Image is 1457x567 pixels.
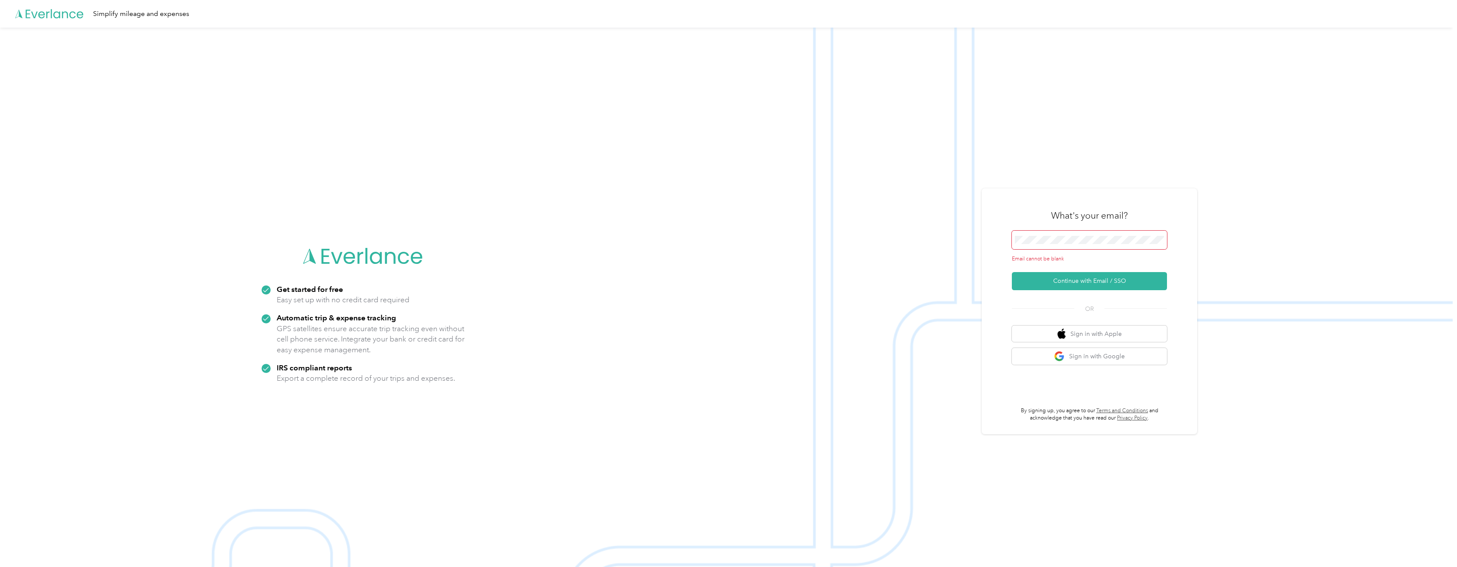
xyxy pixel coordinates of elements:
[277,294,409,305] p: Easy set up with no credit card required
[277,373,455,384] p: Export a complete record of your trips and expenses.
[1117,415,1148,421] a: Privacy Policy
[1012,348,1167,365] button: google logoSign in with Google
[277,363,352,372] strong: IRS compliant reports
[1074,304,1104,313] span: OR
[1058,329,1066,339] img: apple logo
[1012,407,1167,422] p: By signing up, you agree to our and acknowledge that you have read our .
[1012,272,1167,290] button: Continue with Email / SSO
[1012,326,1167,342] button: apple logoSign in with Apple
[277,285,343,294] strong: Get started for free
[277,313,396,322] strong: Automatic trip & expense tracking
[1051,210,1128,222] h3: What's your email?
[277,323,465,355] p: GPS satellites ensure accurate trip tracking even without cell phone service. Integrate your bank...
[93,9,189,19] div: Simplify mileage and expenses
[1054,351,1065,362] img: google logo
[1096,407,1148,414] a: Terms and Conditions
[1012,255,1167,263] div: Email cannot be blank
